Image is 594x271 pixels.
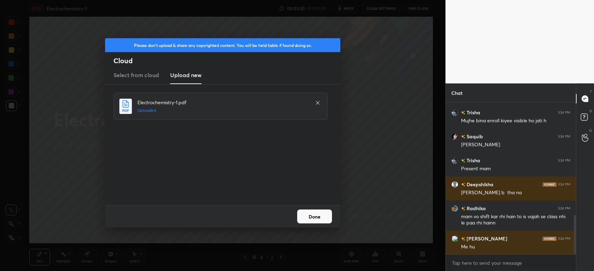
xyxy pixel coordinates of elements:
[451,109,458,116] img: f312d37a9626454489cbe866887c98a3.jpg
[451,205,458,212] img: 28309d9b286e4aff8df38a607d21e8ac.jpg
[137,107,308,114] h5: Uploaded
[461,135,465,139] img: no-rating-badge.077c3623.svg
[461,165,570,172] div: Present mam
[170,71,201,79] h3: Upload new
[558,182,570,187] div: 3:24 PM
[589,128,592,133] p: G
[558,237,570,241] div: 3:24 PM
[558,110,570,115] div: 3:24 PM
[558,134,570,139] div: 3:24 PM
[446,84,468,102] p: Chat
[542,182,556,187] img: iconic-dark.1390631f.png
[589,108,592,114] p: D
[461,141,570,148] div: [PERSON_NAME]
[465,235,507,242] h6: [PERSON_NAME]
[461,207,465,211] img: no-rating-badge.077c3623.svg
[451,133,458,140] img: 4ca18fcf681b427eb28a5330967d3ae3.jpg
[461,237,465,241] img: no-rating-badge.077c3623.svg
[465,181,493,188] h6: Deepshikha
[451,235,458,242] img: 3
[465,205,486,212] h6: Radhika
[465,157,480,164] h6: Trisha
[461,117,570,124] div: Mujhe bina enroll kiyee visible ho jati h
[558,158,570,163] div: 3:24 PM
[297,210,332,223] button: Done
[461,159,465,163] img: no-rating-badge.077c3623.svg
[461,244,570,251] div: Me hu
[105,38,340,52] div: Please don't upload & share any copyrighted content. You will be held liable if found doing so.
[446,102,576,255] div: grid
[465,109,480,116] h6: Trisha
[137,99,308,106] h4: Electrochemistry-1.pdf
[461,189,570,196] div: [PERSON_NAME] b tha na
[451,181,458,188] img: default.png
[461,213,570,227] div: mam vo shift kar rhi hain to is vajah se class nhi le paa rhi hainn
[558,206,570,211] div: 3:24 PM
[461,183,465,187] img: no-rating-badge.077c3623.svg
[461,111,465,115] img: no-rating-badge.077c3623.svg
[451,157,458,164] img: f312d37a9626454489cbe866887c98a3.jpg
[590,89,592,94] p: T
[113,56,340,65] h2: Cloud
[542,237,556,241] img: iconic-dark.1390631f.png
[465,133,483,140] h6: Saquib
